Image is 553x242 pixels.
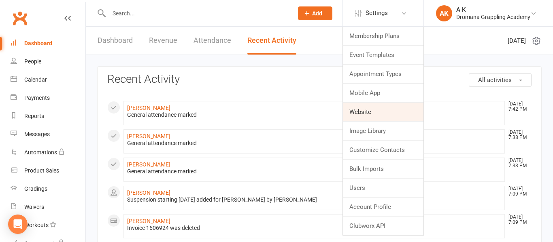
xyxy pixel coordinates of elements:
a: Dashboard [98,27,133,55]
a: Automations [11,143,85,162]
div: A K [456,6,530,13]
a: [PERSON_NAME] [127,161,170,168]
a: Membership Plans [343,27,423,45]
time: [DATE] 7:33 PM [504,158,531,168]
a: Website [343,103,423,121]
time: [DATE] 7:09 PM [504,215,531,225]
a: Event Templates [343,46,423,64]
h3: Recent Activity [107,73,532,86]
time: [DATE] 7:09 PM [504,186,531,197]
button: Add [298,6,332,20]
a: [PERSON_NAME] [127,218,170,224]
div: General attendance marked [127,140,501,147]
a: Bulk Imports [343,160,423,178]
div: Reports [24,113,44,119]
a: [PERSON_NAME] [127,105,170,111]
a: Revenue [149,27,177,55]
a: Customize Contacts [343,141,423,159]
div: Messages [24,131,50,137]
a: Account Profile [343,198,423,216]
div: Invoice 1606924 was deleted [127,225,501,231]
a: Gradings [11,180,85,198]
a: Mobile App [343,84,423,102]
a: [PERSON_NAME] [127,133,170,139]
div: Product Sales [24,167,59,174]
a: [PERSON_NAME] [127,189,170,196]
div: Waivers [24,204,44,210]
a: People [11,53,85,71]
a: Clubworx API [343,217,423,235]
div: Suspension starting [DATE] added for [PERSON_NAME] by [PERSON_NAME] [127,196,501,203]
div: Automations [24,149,57,156]
a: Dashboard [11,34,85,53]
span: [DATE] [508,36,526,46]
div: Dashboard [24,40,52,46]
div: General attendance marked [127,168,501,175]
a: Payments [11,89,85,107]
button: All activities [469,73,532,87]
input: Search... [106,8,287,19]
div: Dromana Grappling Academy [456,13,530,21]
div: Open Intercom Messenger [8,215,28,234]
a: Clubworx [10,8,30,28]
div: People [24,58,41,65]
span: All activities [478,76,512,84]
a: Messages [11,125,85,143]
time: [DATE] 7:42 PM [504,101,531,112]
a: Calendar [11,71,85,89]
a: Attendance [194,27,231,55]
a: Waivers [11,198,85,216]
a: Image Library [343,122,423,140]
time: [DATE] 7:38 PM [504,130,531,140]
a: Appointment Types [343,65,423,83]
a: Product Sales [11,162,85,180]
a: Users [343,179,423,197]
a: Recent Activity [247,27,296,55]
a: Reports [11,107,85,125]
div: Calendar [24,76,47,83]
div: Workouts [24,222,49,228]
span: Add [312,10,322,17]
div: Payments [24,95,50,101]
div: AK [436,5,452,21]
span: Settings [366,4,388,22]
a: Workouts [11,216,85,234]
div: General attendance marked [127,112,501,118]
div: Gradings [24,185,47,192]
